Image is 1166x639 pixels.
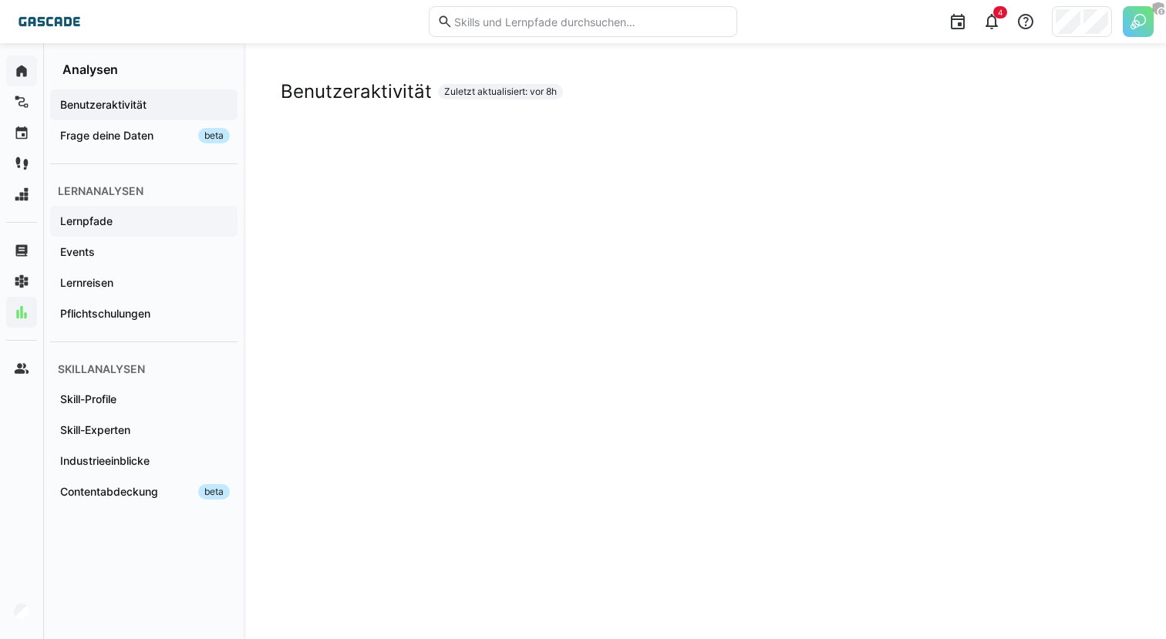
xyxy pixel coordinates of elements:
div: Skillanalysen [50,355,238,384]
input: Skills und Lernpfade durchsuchen… [453,15,729,29]
span: Zuletzt aktualisiert: vor 8h [444,86,557,98]
div: Lernanalysen [50,177,238,206]
h2: Benutzeraktivität [281,80,432,103]
span: 4 [998,8,1003,17]
span: beta [198,128,230,143]
span: beta [198,484,230,499]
